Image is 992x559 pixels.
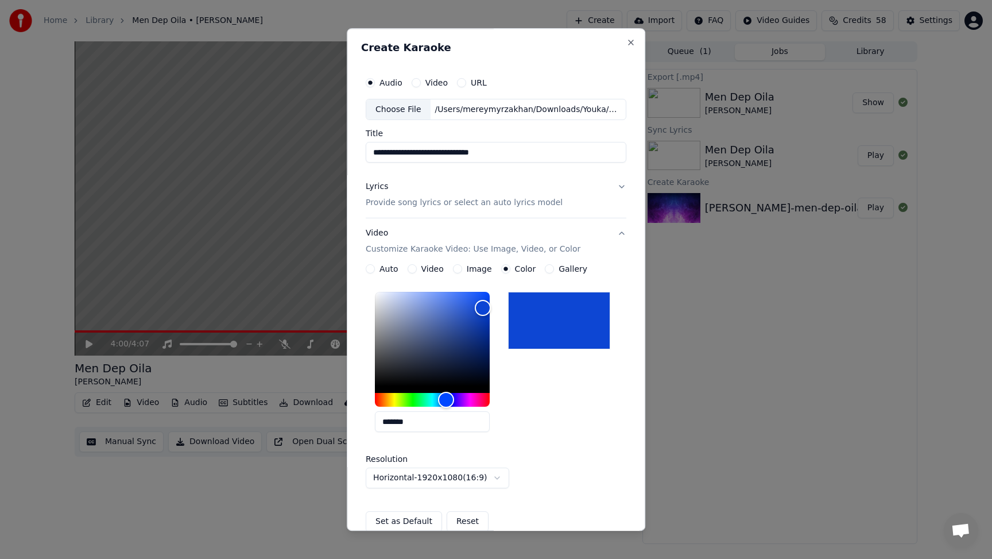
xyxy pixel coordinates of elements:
div: /Users/mereymyrzakhan/Downloads/Youka/gulnur-orazymbetova-sujemin-kulaj_([DOMAIN_NAME]).mp3 [431,104,626,115]
p: Provide song lyrics or select an auto lyrics model [366,198,563,209]
div: Choose File [366,99,431,120]
h2: Create Karaoke [361,43,631,53]
button: VideoCustomize Karaoke Video: Use Image, Video, or Color [366,219,626,265]
button: LyricsProvide song lyrics or select an auto lyrics model [366,172,626,218]
label: Video [421,265,444,273]
label: URL [471,79,487,87]
label: Auto [379,265,398,273]
div: Video [366,228,580,256]
label: Title [366,130,626,138]
label: Color [515,265,536,273]
button: Set as Default [366,512,442,533]
p: Customize Karaoke Video: Use Image, Video, or Color [366,244,580,256]
label: Gallery [559,265,587,273]
label: Video [425,79,448,87]
div: Lyrics [366,182,388,193]
div: Hue [375,394,490,407]
div: VideoCustomize Karaoke Video: Use Image, Video, or Color [366,265,626,542]
label: Resolution [366,456,480,464]
div: Color [375,292,490,387]
label: Image [467,265,492,273]
label: Audio [379,79,402,87]
button: Reset [447,512,489,533]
